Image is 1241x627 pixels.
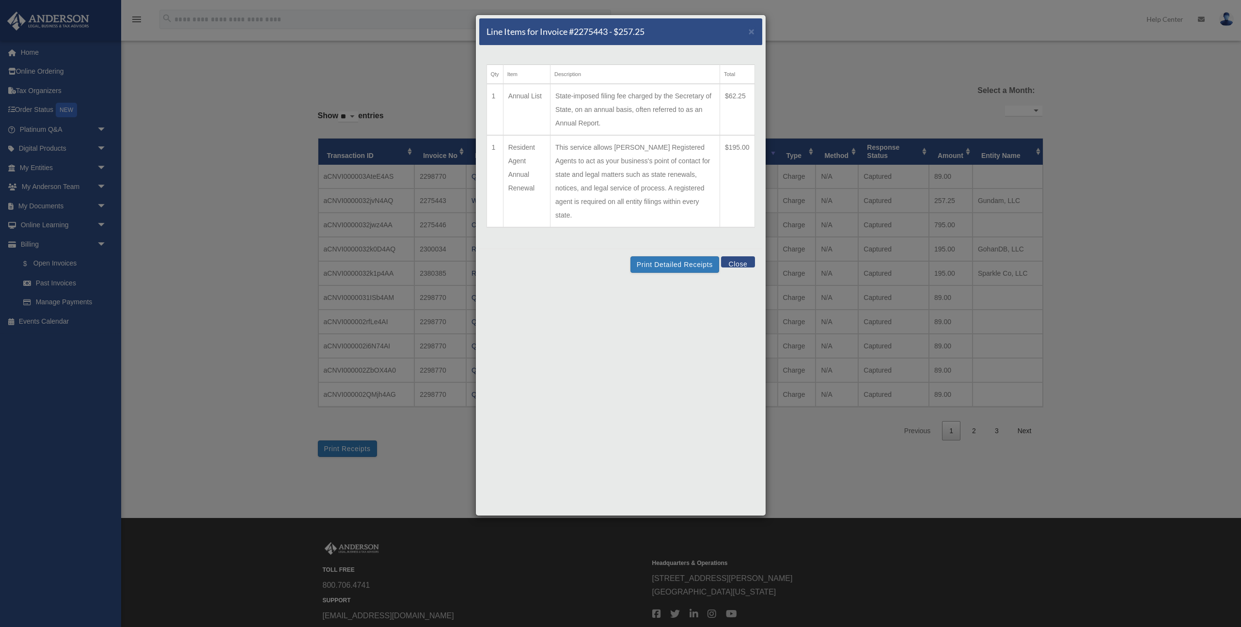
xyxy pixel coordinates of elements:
td: Annual List [503,84,550,135]
th: Total [720,65,754,84]
td: Resident Agent Annual Renewal [503,135,550,227]
button: Close [749,26,755,36]
td: 1 [487,84,503,135]
td: $62.25 [720,84,754,135]
th: Item [503,65,550,84]
th: Qty [487,65,503,84]
td: 1 [487,135,503,227]
td: State-imposed filing fee charged by the Secretary of State, on an annual basis, often referred to... [550,84,720,135]
td: This service allows [PERSON_NAME] Registered Agents to act as your business's point of contact fo... [550,135,720,227]
button: Print Detailed Receipts [630,256,719,273]
h5: Line Items for Invoice #2275443 - $257.25 [487,26,644,38]
th: Description [550,65,720,84]
span: × [749,26,755,37]
button: Close [721,256,754,267]
td: $195.00 [720,135,754,227]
